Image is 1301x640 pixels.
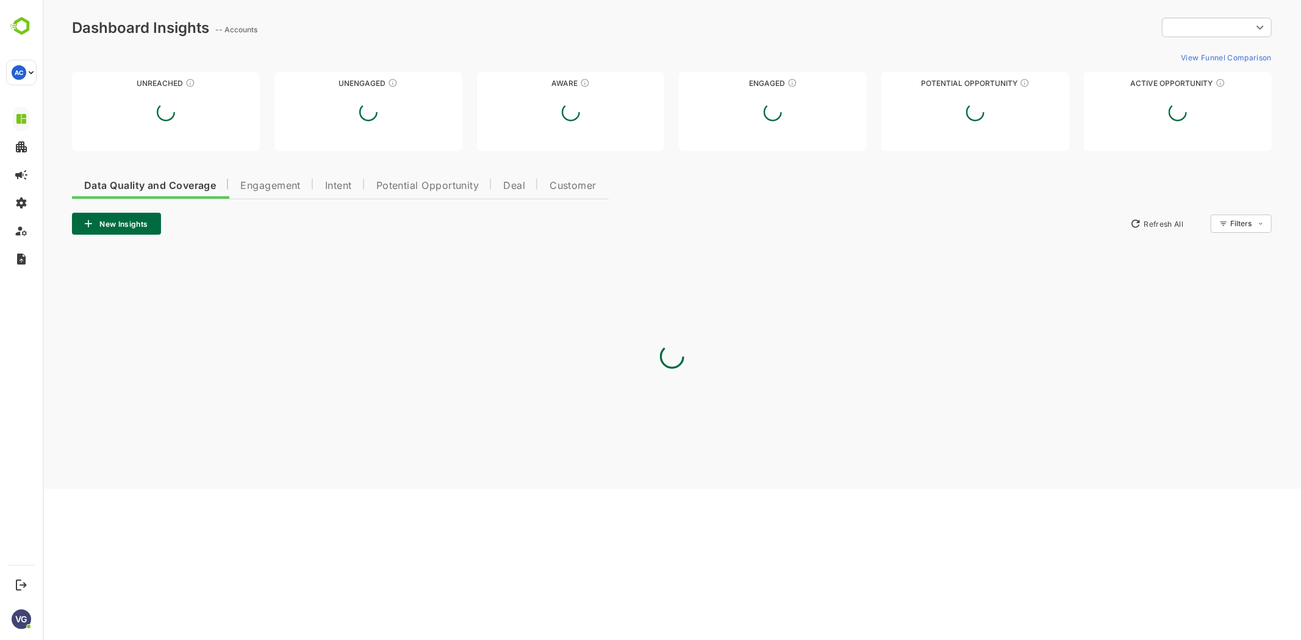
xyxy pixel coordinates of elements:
[1186,213,1229,235] div: Filters
[6,15,37,38] img: BambooboxLogoMark.f1c84d78b4c51b1a7b5f700c9845e183.svg
[434,79,622,88] div: Aware
[29,79,217,88] div: Unreached
[282,181,309,191] span: Intent
[29,213,118,235] button: New Insights
[1133,48,1229,67] button: View Funnel Comparison
[839,79,1027,88] div: Potential Opportunity
[977,78,987,88] div: These accounts are MQAs and can be passed on to Inside Sales
[1082,214,1146,233] button: Refresh All
[29,19,167,37] div: Dashboard Insights
[198,181,258,191] span: Engagement
[461,181,482,191] span: Deal
[537,78,547,88] div: These accounts have just entered the buying cycle and need further nurturing
[1041,79,1229,88] div: Active Opportunity
[745,78,754,88] div: These accounts are warm, further nurturing would qualify them to MQAs
[334,181,437,191] span: Potential Opportunity
[173,25,218,34] ag: -- Accounts
[13,577,29,593] button: Logout
[143,78,152,88] div: These accounts have not been engaged with for a defined time period
[12,610,31,629] div: VG
[232,79,420,88] div: Unengaged
[345,78,355,88] div: These accounts have not shown enough engagement and need nurturing
[636,79,824,88] div: Engaged
[12,65,26,80] div: AC
[507,181,554,191] span: Customer
[1188,219,1210,228] div: Filters
[41,181,173,191] span: Data Quality and Coverage
[1119,16,1229,38] div: ​
[1173,78,1183,88] div: These accounts have open opportunities which might be at any of the Sales Stages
